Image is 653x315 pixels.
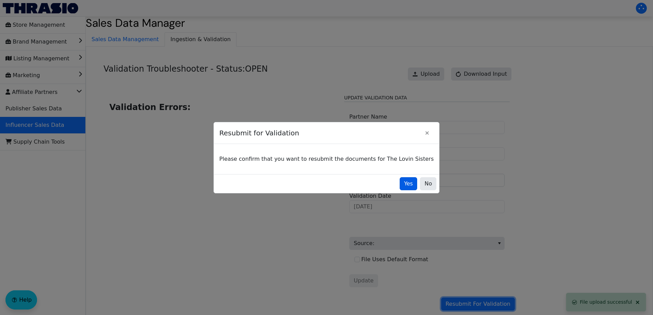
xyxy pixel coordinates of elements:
button: No [420,177,436,190]
span: Yes [404,180,413,188]
button: Yes [400,177,418,190]
button: Close [421,126,434,140]
p: Please confirm that you want to resubmit the documents for The Lovin Sisters [219,155,434,163]
span: Resubmit for Validation [219,124,421,142]
span: No [424,180,432,188]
